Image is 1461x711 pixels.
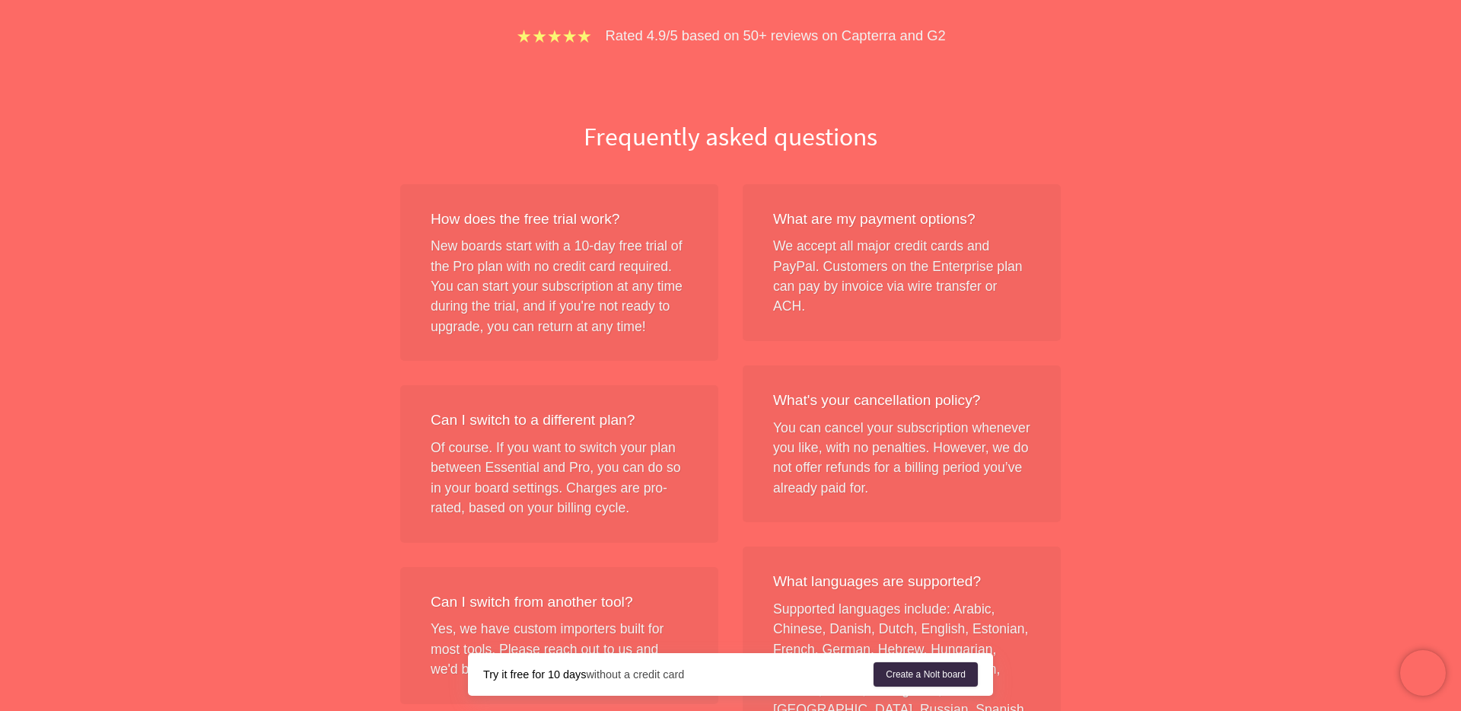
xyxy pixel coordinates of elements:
[874,662,978,687] a: Create a Nolt board
[773,209,1030,231] div: What are my payment options?
[400,385,718,542] div: Of course. If you want to switch your plan between Essential and Pro, you can do so in your board...
[243,120,1217,154] h2: Frequently asked questions
[431,410,688,432] div: Can I switch to a different plan?
[400,567,718,704] div: Yes, we have custom importers built for most tools. Please reach out to us and we'd be happy to h...
[743,365,1061,522] div: You can cancel your subscription whenever you like, with no penalties. However, we do not offer r...
[515,27,593,45] img: stars.b067e34983.png
[743,184,1061,341] div: We accept all major credit cards and PayPal. Customers on the Enterprise plan can pay by invoice ...
[483,668,586,681] strong: Try it free for 10 days
[431,591,688,614] div: Can I switch from another tool?
[431,209,688,231] div: How does the free trial work?
[483,667,874,682] div: without a credit card
[606,24,946,46] p: Rated 4.9/5 based on 50+ reviews on Capterra and G2
[773,390,1030,412] div: What's your cancellation policy?
[773,571,1030,593] div: What languages are supported?
[400,184,718,362] div: New boards start with a 10-day free trial of the Pro plan with no credit card required. You can s...
[1400,650,1446,696] iframe: Chatra live chat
